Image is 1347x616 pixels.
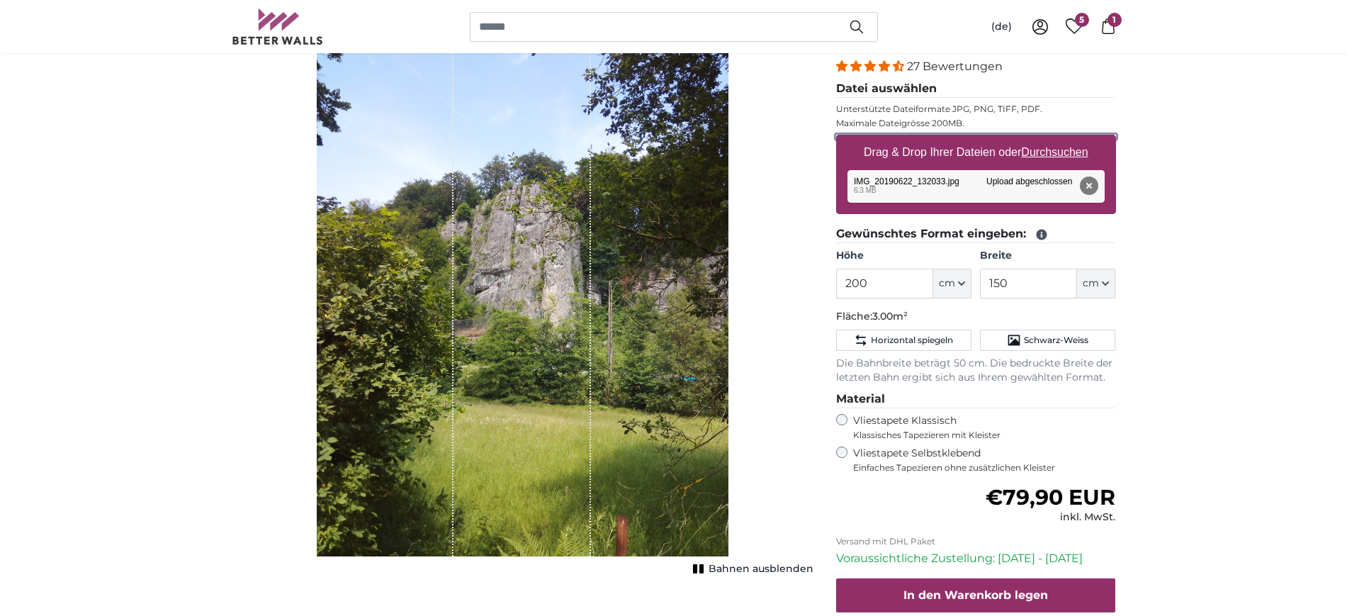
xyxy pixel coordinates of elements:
span: Horizontal spiegeln [871,335,953,346]
span: €79,90 EUR [986,484,1115,510]
button: Horizontal spiegeln [836,330,971,351]
legend: Gewünschtes Format eingeben: [836,225,1116,243]
button: Schwarz-Weiss [980,330,1115,351]
span: Einfaches Tapezieren ohne zusätzlichen Kleister [853,462,1116,474]
span: 4.41 stars [836,60,907,73]
span: 5 [1075,13,1089,27]
button: cm [1077,269,1115,298]
button: Bahnen ausblenden [689,559,813,579]
span: Klassisches Tapezieren mit Kleister [853,430,1104,441]
p: Versand mit DHL Paket [836,536,1116,547]
span: cm [939,276,955,291]
label: Breite [980,249,1115,263]
span: In den Warenkorb legen [903,588,1048,602]
p: Fläche: [836,310,1116,324]
p: Die Bahnbreite beträgt 50 cm. Die bedruckte Breite der letzten Bahn ergibt sich aus Ihrem gewählt... [836,357,1116,385]
p: Maximale Dateigrösse 200MB. [836,118,1116,129]
legend: Material [836,391,1116,408]
div: 1 of 1 [232,7,813,574]
div: inkl. MwSt. [986,510,1115,525]
label: Höhe [836,249,971,263]
span: 3.00m² [872,310,908,323]
p: Unterstützte Dateiformate JPG, PNG, TIFF, PDF. [836,103,1116,115]
span: cm [1083,276,1099,291]
label: Drag & Drop Ihrer Dateien oder [858,138,1094,167]
p: Voraussichtliche Zustellung: [DATE] - [DATE] [836,550,1116,567]
label: Vliestapete Klassisch [853,414,1104,441]
span: 27 Bewertungen [907,60,1003,73]
button: cm [933,269,971,298]
span: Schwarz-Weiss [1024,335,1088,346]
img: Betterwalls [232,9,324,45]
span: 1 [1108,13,1122,27]
button: (de) [980,14,1023,40]
button: In den Warenkorb legen [836,578,1116,612]
u: Durchsuchen [1021,146,1088,158]
legend: Datei auswählen [836,80,1116,98]
span: Bahnen ausblenden [709,562,813,576]
label: Vliestapete Selbstklebend [853,447,1116,474]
